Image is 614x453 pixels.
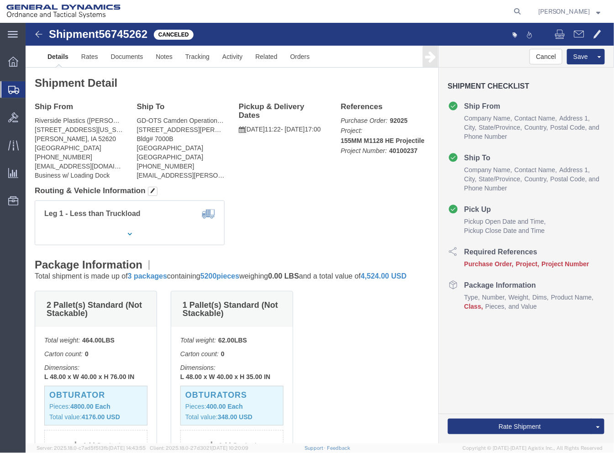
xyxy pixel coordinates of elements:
span: Server: 2025.18.0-c7ad5f513fb [37,445,146,451]
button: [PERSON_NAME] [538,6,601,17]
span: [DATE] 10:20:09 [211,445,248,451]
iframe: FS Legacy Container [26,23,614,443]
span: Copyright © [DATE]-[DATE] Agistix Inc., All Rights Reserved [462,444,603,452]
span: Client: 2025.18.0-27d3021 [150,445,248,451]
a: Support [304,445,327,451]
span: [DATE] 14:43:55 [109,445,146,451]
span: Karen Monarch [538,6,590,16]
a: Feedback [327,445,350,451]
img: logo [6,5,121,18]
